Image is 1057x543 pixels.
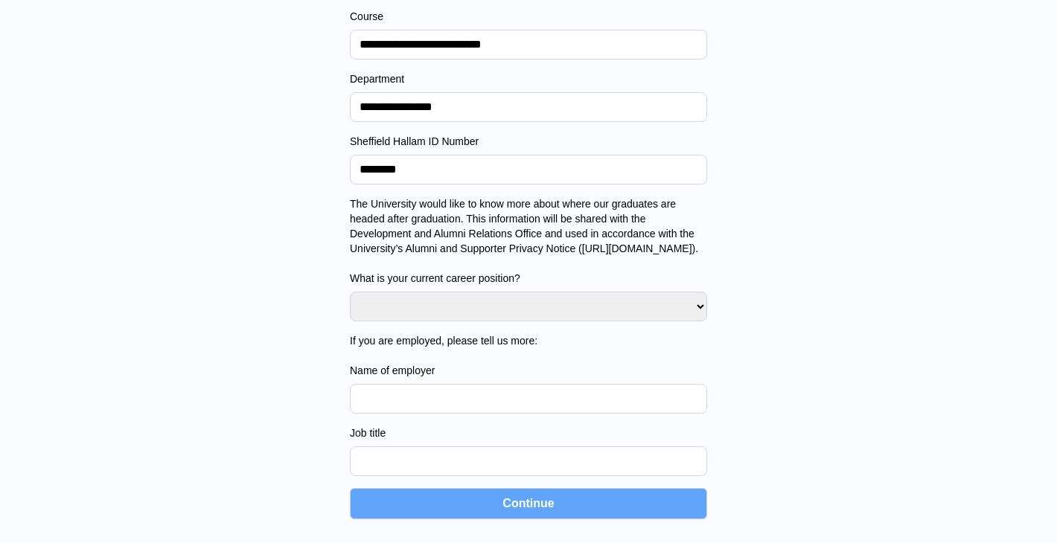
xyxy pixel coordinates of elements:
label: The University would like to know more about where our graduates are headed after graduation. Thi... [350,196,707,286]
label: Sheffield Hallam ID Number [350,134,707,149]
label: Course [350,9,707,24]
label: Job title [350,425,707,440]
label: If you are employed, please tell us more: Name of employer [350,333,707,378]
label: Department [350,71,707,86]
button: Continue [350,488,707,519]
